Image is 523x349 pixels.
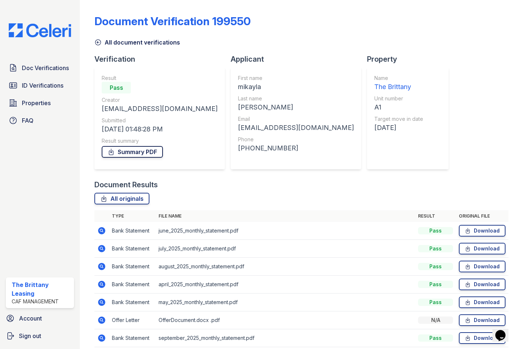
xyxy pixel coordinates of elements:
[156,329,415,347] td: september_2025_monthly_statement.pdf
[418,263,453,270] div: Pass
[374,95,423,102] div: Unit number
[102,137,218,145] div: Result summary
[22,81,63,90] span: ID Verifications
[109,311,156,329] td: Offer Letter
[418,281,453,288] div: Pass
[102,146,163,158] a: Summary PDF
[3,23,77,37] img: CE_Logo_Blue-a8612792a0a2168367f1c8372b55b34899dd931a85d93a1a3d3e32e68fde9ad4.png
[418,334,453,342] div: Pass
[231,54,367,64] div: Applicant
[109,258,156,276] td: Bank Statement
[459,332,506,344] a: Download
[459,261,506,272] a: Download
[459,314,506,326] a: Download
[22,64,69,72] span: Doc Verifications
[19,314,42,323] span: Account
[12,280,71,298] div: The Brittany Leasing
[238,95,354,102] div: Last name
[94,54,231,64] div: Verification
[459,243,506,254] a: Download
[418,245,453,252] div: Pass
[156,258,415,276] td: august_2025_monthly_statement.pdf
[109,329,156,347] td: Bank Statement
[156,222,415,240] td: june_2025_monthly_statement.pdf
[456,210,508,222] th: Original file
[459,225,506,237] a: Download
[22,99,51,107] span: Properties
[109,276,156,294] td: Bank Statement
[6,113,74,128] a: FAQ
[374,102,423,112] div: A1
[418,299,453,306] div: Pass
[238,115,354,123] div: Email
[238,74,354,82] div: First name
[3,311,77,326] a: Account
[418,227,453,234] div: Pass
[109,222,156,240] td: Bank Statement
[109,294,156,311] td: Bank Statement
[94,193,149,204] a: All originals
[156,210,415,222] th: File name
[12,298,71,305] div: CAF Management
[238,123,354,133] div: [EMAIL_ADDRESS][DOMAIN_NAME]
[238,102,354,112] div: [PERSON_NAME]
[374,123,423,133] div: [DATE]
[459,279,506,290] a: Download
[6,78,74,93] a: ID Verifications
[238,82,354,92] div: mikayla
[22,116,34,125] span: FAQ
[156,311,415,329] td: OfferDocument.docx .pdf
[374,82,423,92] div: The Brittany
[415,210,456,222] th: Result
[102,82,131,93] div: Pass
[238,143,354,153] div: [PHONE_NUMBER]
[374,115,423,123] div: Target move in date
[6,96,74,110] a: Properties
[102,117,218,124] div: Submitted
[6,61,74,75] a: Doc Verifications
[19,331,41,340] span: Sign out
[156,276,415,294] td: april_2025_monthly_statement.pdf
[418,317,453,324] div: N/A
[102,124,218,134] div: [DATE] 01:48:28 PM
[459,296,506,308] a: Download
[102,96,218,104] div: Creator
[109,210,156,222] th: Type
[3,329,77,343] a: Sign out
[156,294,415,311] td: may_2025_monthly_statement.pdf
[374,74,423,92] a: Name The Brittany
[374,74,423,82] div: Name
[367,54,454,64] div: Property
[94,15,251,28] div: Document Verification 199550
[238,136,354,143] div: Phone
[102,74,218,82] div: Result
[492,320,516,342] iframe: chat widget
[94,38,180,47] a: All document verifications
[102,104,218,114] div: [EMAIL_ADDRESS][DOMAIN_NAME]
[94,180,158,190] div: Document Results
[109,240,156,258] td: Bank Statement
[156,240,415,258] td: july_2025_monthly_statement.pdf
